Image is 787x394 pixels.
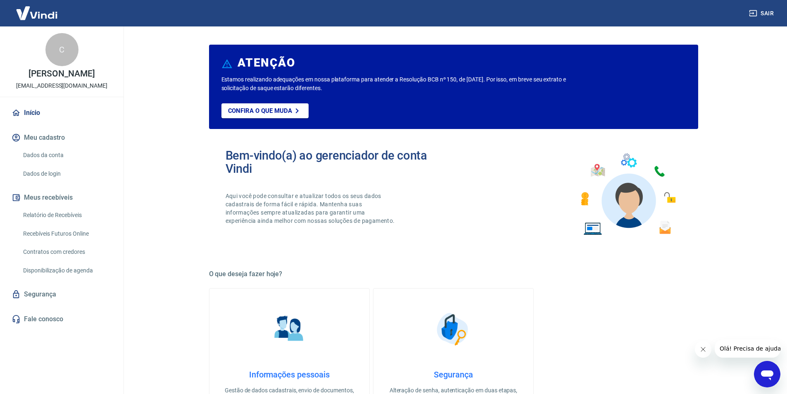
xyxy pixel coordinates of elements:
[10,310,114,328] a: Fale conosco
[226,149,454,175] h2: Bem-vindo(a) ao gerenciador de conta Vindi
[10,0,64,26] img: Vindi
[747,6,777,21] button: Sair
[5,6,69,12] span: Olá! Precisa de ajuda?
[20,262,114,279] a: Disponibilização de agenda
[20,147,114,164] a: Dados da conta
[221,75,593,93] p: Estamos realizando adequações em nossa plataforma para atender a Resolução BCB nº 150, de [DATE]....
[45,33,78,66] div: C
[20,207,114,224] a: Relatório de Recebíveis
[715,339,780,358] iframe: Mensagem da empresa
[228,107,292,115] p: Confira o que muda
[573,149,682,240] img: Imagem de um avatar masculino com diversos icones exemplificando as funcionalidades do gerenciado...
[269,308,310,350] img: Informações pessoais
[226,192,397,225] p: Aqui você pode consultar e atualizar todos os seus dados cadastrais de forma fácil e rápida. Mant...
[16,81,107,90] p: [EMAIL_ADDRESS][DOMAIN_NAME]
[433,308,474,350] img: Segurança
[20,165,114,182] a: Dados de login
[10,129,114,147] button: Meu cadastro
[10,189,114,207] button: Meus recebíveis
[209,270,698,278] h5: O que deseja fazer hoje?
[29,69,95,78] p: [PERSON_NAME]
[387,370,520,380] h4: Segurança
[238,59,295,67] h6: ATENÇÃO
[20,225,114,242] a: Recebíveis Futuros Online
[221,103,309,118] a: Confira o que muda
[10,285,114,303] a: Segurança
[754,361,780,387] iframe: Botão para abrir a janela de mensagens
[223,370,356,380] h4: Informações pessoais
[10,104,114,122] a: Início
[20,244,114,260] a: Contratos com credores
[695,341,711,358] iframe: Fechar mensagem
